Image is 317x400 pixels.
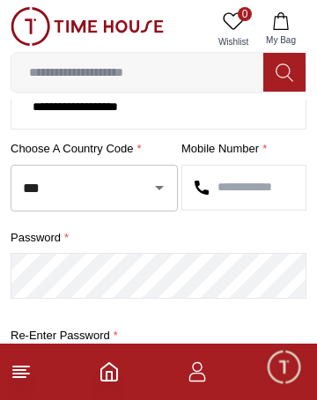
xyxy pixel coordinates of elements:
div: Chat Widget [265,348,304,387]
a: Home [99,361,120,382]
img: ... [11,7,164,46]
button: My Bag [255,7,306,52]
label: Choose a country code [11,140,178,158]
label: Re-enter Password [11,327,306,344]
label: Mobile Number [181,140,306,158]
a: 0Wishlist [211,7,255,52]
button: Open [147,175,172,200]
span: 0 [238,7,252,21]
span: Wishlist [211,35,255,48]
span: My Bag [259,33,303,47]
label: password [11,229,306,247]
